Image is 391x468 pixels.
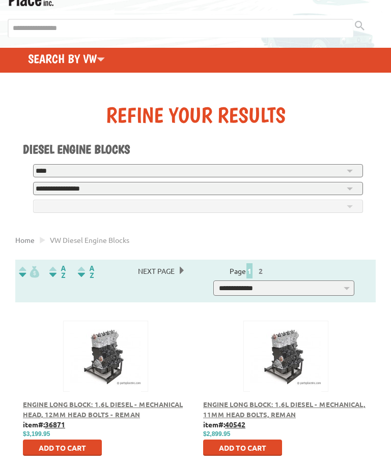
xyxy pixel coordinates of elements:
[225,420,245,429] u: 40542
[133,266,180,275] a: Next Page
[246,263,253,278] span: 1
[2,51,130,66] h4: Search by VW
[39,443,86,452] span: Add to Cart
[256,266,265,275] a: 2
[47,266,68,277] img: Sort by Headline
[203,430,230,438] span: $2,899.95
[219,443,266,452] span: Add to Cart
[23,102,368,128] div: Refine Your Results
[23,142,368,157] h1: Diesel Engine Blocks
[23,400,183,419] a: Engine Long Block: 1.6L Diesel - Mechanical Head, 12mm Head Bolts - Reman
[23,430,50,438] span: $3,199.95
[50,235,129,244] span: VW diesel engine blocks
[23,440,102,456] button: Add to Cart
[19,266,39,277] img: filterpricelow.svg
[203,440,282,456] button: Add to Cart
[203,400,366,419] a: Engine Long Block: 1.6L Diesel - Mechanical, 11mm Head Bolts, Reman
[202,263,294,278] div: Page
[203,420,245,429] b: item#:
[45,420,65,429] u: 36871
[15,235,35,244] a: Home
[76,266,96,277] img: Sort by Sales Rank
[133,263,180,278] span: Next Page
[23,420,65,429] b: item#:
